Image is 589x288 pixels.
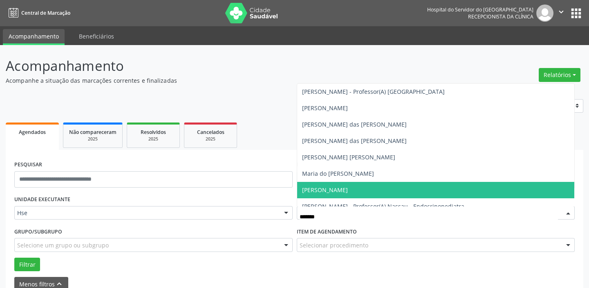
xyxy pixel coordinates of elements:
div: Hospital do Servidor do [GEOGRAPHIC_DATA] [427,6,533,13]
span: [PERSON_NAME] - Professor(A) Nassau - Endocrinopediatra [302,202,464,210]
span: Recepcionista da clínica [468,13,533,20]
span: Selecionar procedimento [300,241,368,249]
button: Filtrar [14,258,40,272]
span: [PERSON_NAME] [302,104,348,112]
span: [PERSON_NAME] [PERSON_NAME] [302,153,395,161]
button:  [553,5,569,22]
span: Não compareceram [69,129,116,136]
p: Acompanhamento [6,56,410,76]
button: apps [569,6,583,20]
span: Central de Marcação [21,9,70,16]
span: Selecione um grupo ou subgrupo [17,241,109,249]
a: Central de Marcação [6,6,70,20]
label: Grupo/Subgrupo [14,225,62,238]
span: [PERSON_NAME] das [PERSON_NAME] [302,137,407,145]
span: [PERSON_NAME] [302,186,348,194]
label: PESQUISAR [14,159,42,171]
i:  [557,7,566,16]
div: 2025 [69,136,116,142]
span: Resolvidos [141,129,166,136]
span: Hse [17,209,276,217]
div: 2025 [190,136,231,142]
a: Acompanhamento [3,29,65,45]
label: Item de agendamento [297,225,357,238]
a: Beneficiários [73,29,120,43]
span: Cancelados [197,129,224,136]
span: [PERSON_NAME] das [PERSON_NAME] [302,120,407,128]
span: [PERSON_NAME] - Professor(A) [GEOGRAPHIC_DATA] [302,88,445,95]
div: 2025 [133,136,174,142]
label: UNIDADE EXECUTANTE [14,193,70,206]
span: Agendados [19,129,46,136]
span: Maria do [PERSON_NAME] [302,170,374,177]
img: img [536,5,553,22]
button: Relatórios [539,68,580,82]
p: Acompanhe a situação das marcações correntes e finalizadas [6,76,410,85]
